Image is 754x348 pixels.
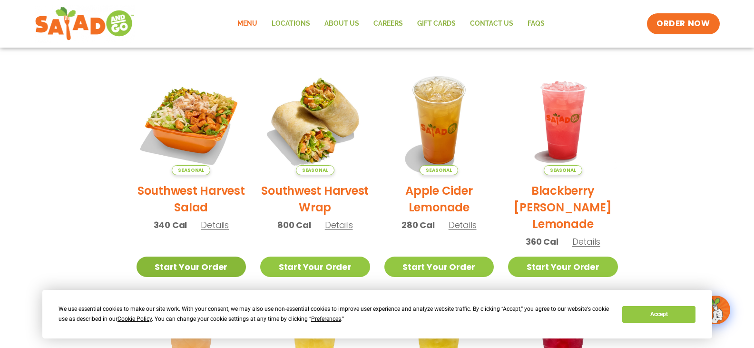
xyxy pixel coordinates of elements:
[401,219,435,231] span: 280 Cal
[154,219,187,231] span: 340 Cal
[325,219,353,231] span: Details
[230,13,264,35] a: Menu
[260,257,370,277] a: Start Your Order
[137,257,246,277] a: Start Your Order
[172,165,210,175] span: Seasonal
[260,65,370,175] img: Product photo for Southwest Harvest Wrap
[277,219,311,231] span: 800 Cal
[137,65,246,175] img: Product photo for Southwest Harvest Salad
[384,257,494,277] a: Start Your Order
[59,304,611,324] div: We use essential cookies to make our site work. With your consent, we may also use non-essential ...
[264,13,317,35] a: Locations
[508,182,618,232] h2: Blackberry [PERSON_NAME] Lemonade
[508,257,618,277] a: Start Your Order
[118,316,152,322] span: Cookie Policy
[311,316,341,322] span: Preferences
[384,65,494,175] img: Product photo for Apple Cider Lemonade
[366,13,410,35] a: Careers
[35,5,135,43] img: new-SAG-logo-768×292
[230,13,552,35] nav: Menu
[137,182,246,216] h2: Southwest Harvest Salad
[463,13,520,35] a: Contact Us
[656,18,710,30] span: ORDER NOW
[410,13,463,35] a: GIFT CARDS
[520,13,552,35] a: FAQs
[42,290,712,338] div: Cookie Consent Prompt
[420,165,458,175] span: Seasonal
[260,182,370,216] h2: Southwest Harvest Wrap
[384,182,494,216] h2: Apple Cider Lemonade
[703,297,729,323] img: wpChatIcon
[508,65,618,175] img: Product photo for Blackberry Bramble Lemonade
[544,165,582,175] span: Seasonal
[296,165,334,175] span: Seasonal
[572,236,600,248] span: Details
[526,235,558,248] span: 360 Cal
[647,13,719,34] a: ORDER NOW
[449,219,477,231] span: Details
[622,306,695,323] button: Accept
[201,219,229,231] span: Details
[317,13,366,35] a: About Us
